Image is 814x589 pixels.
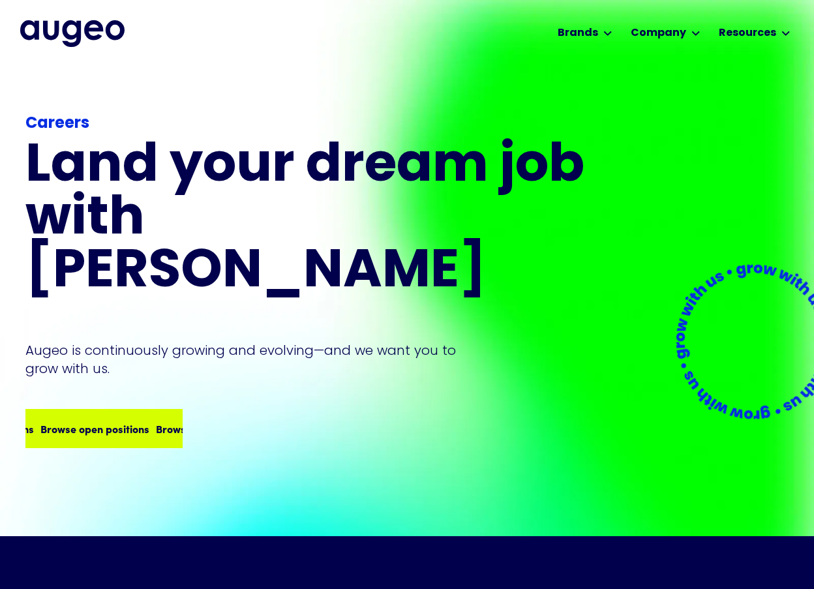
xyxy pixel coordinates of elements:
p: Augeo is continuously growing and evolving—and we want you to grow with us. [25,341,474,378]
a: Browse open positionsBrowse open positionsBrowse open positions [25,409,183,448]
div: Resources [719,25,776,41]
strong: Careers [25,116,89,132]
h1: Land your dream job﻿ with [PERSON_NAME] [25,141,589,299]
a: home [20,20,125,46]
div: Brands [558,25,598,41]
div: Company [631,25,686,41]
div: Browse open positions [38,421,147,436]
div: Browse open positions [154,421,263,436]
img: Augeo's full logo in midnight blue. [20,20,125,46]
